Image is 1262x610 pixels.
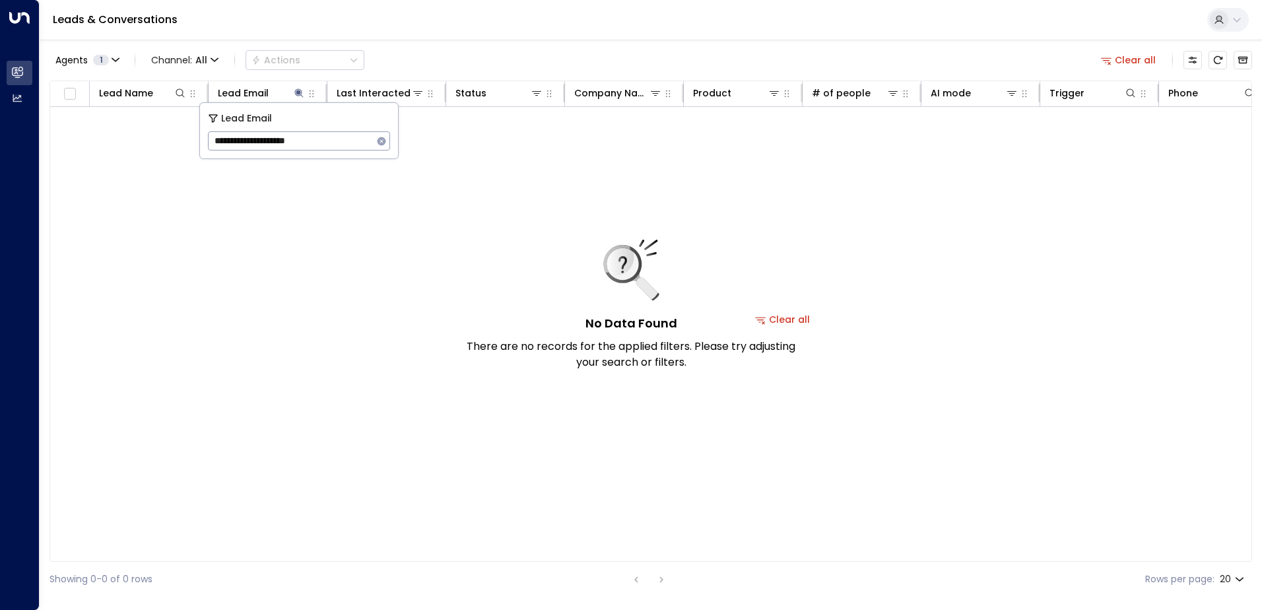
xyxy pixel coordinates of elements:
[1209,51,1227,69] span: Refresh
[1096,51,1162,69] button: Clear all
[246,50,364,70] button: Actions
[1049,85,1084,101] div: Trigger
[455,85,486,101] div: Status
[251,54,300,66] div: Actions
[574,85,649,101] div: Company Name
[61,86,78,102] span: Toggle select all
[146,51,224,69] span: Channel:
[466,339,796,370] p: There are no records for the applied filters. Please try adjusting your search or filters.
[218,85,306,101] div: Lead Email
[812,85,900,101] div: # of people
[218,85,269,101] div: Lead Email
[812,85,871,101] div: # of people
[93,55,109,65] span: 1
[628,571,670,588] nav: pagination navigation
[1168,85,1256,101] div: Phone
[221,111,272,126] span: Lead Email
[574,85,662,101] div: Company Name
[1234,51,1252,69] button: Archived Leads
[1220,570,1247,589] div: 20
[337,85,424,101] div: Last Interacted
[931,85,971,101] div: AI mode
[146,51,224,69] button: Channel:All
[53,12,178,27] a: Leads & Conversations
[50,51,124,69] button: Agents1
[585,314,677,332] h5: No Data Found
[246,50,364,70] div: Button group with a nested menu
[99,85,187,101] div: Lead Name
[455,85,543,101] div: Status
[1183,51,1202,69] button: Customize
[1168,85,1198,101] div: Phone
[99,85,153,101] div: Lead Name
[693,85,781,101] div: Product
[693,85,731,101] div: Product
[55,55,88,65] span: Agents
[1145,572,1214,586] label: Rows per page:
[337,85,411,101] div: Last Interacted
[195,55,207,65] span: All
[1049,85,1137,101] div: Trigger
[931,85,1018,101] div: AI mode
[50,572,152,586] div: Showing 0-0 of 0 rows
